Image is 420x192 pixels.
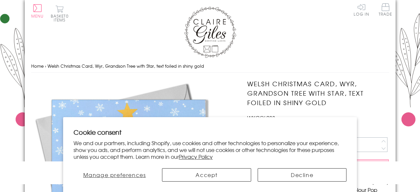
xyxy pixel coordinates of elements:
[54,13,69,23] span: 0 items
[379,3,392,17] a: Trade
[31,13,44,19] span: Menu
[179,153,213,160] a: Privacy Policy
[379,3,392,16] span: Trade
[162,168,251,182] button: Accept
[74,168,156,182] button: Manage preferences
[31,63,44,69] a: Home
[354,3,369,16] a: Log In
[258,168,346,182] button: Decline
[31,4,44,18] button: Menu
[83,171,146,179] span: Manage preferences
[74,128,347,137] h2: Cookie consent
[45,63,46,69] span: ›
[247,79,389,107] h1: Welsh Christmas Card, Wyr, Grandson Tree with Star, text foiled in shiny gold
[247,114,275,122] span: WXCOL033
[31,60,389,73] nav: breadcrumbs
[184,7,236,58] img: Claire Giles Greetings Cards
[51,5,69,22] button: Basket0 items
[47,63,204,69] span: Welsh Christmas Card, Wyr, Grandson Tree with Star, text foiled in shiny gold
[74,140,347,160] p: We and our partners, including Shopify, use cookies and other technologies to personalize your ex...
